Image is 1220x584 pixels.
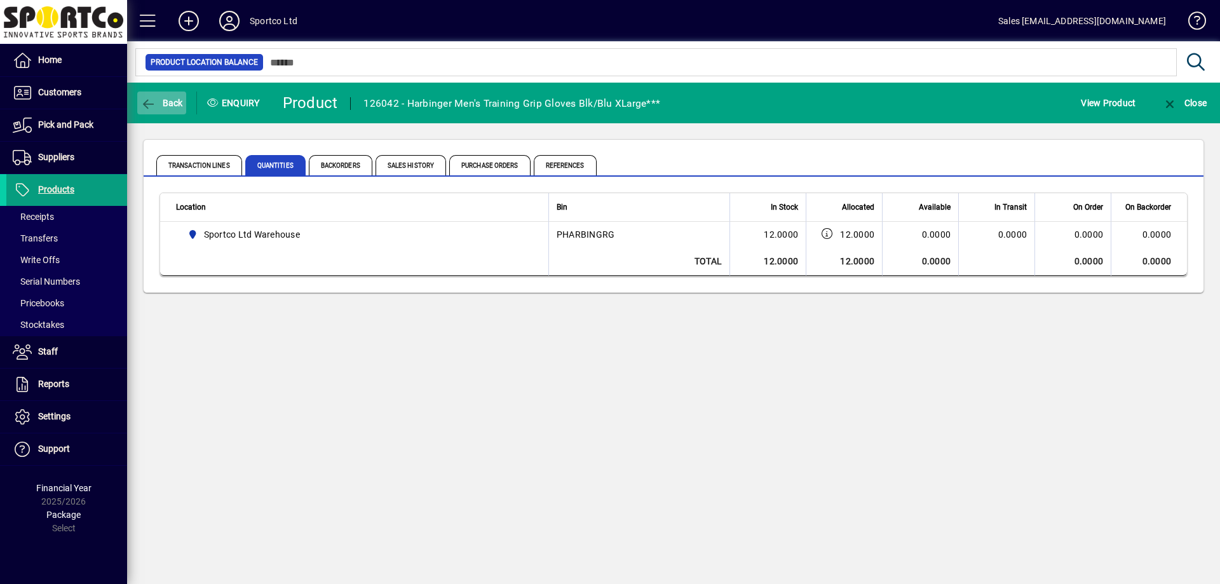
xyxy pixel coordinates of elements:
[729,222,806,247] td: 12.0000
[882,222,958,247] td: 0.0000
[6,44,127,76] a: Home
[204,228,300,241] span: Sportco Ltd Warehouse
[38,379,69,389] span: Reports
[449,155,531,175] span: Purchase Orders
[38,411,71,421] span: Settings
[6,206,127,227] a: Receipts
[38,55,62,65] span: Home
[13,298,64,308] span: Pricebooks
[994,200,1027,214] span: In Transit
[771,200,798,214] span: In Stock
[6,227,127,249] a: Transfers
[1081,93,1135,113] span: View Product
[557,200,567,214] span: Bin
[38,346,58,357] span: Staff
[6,271,127,292] a: Serial Numbers
[534,155,597,175] span: References
[38,184,74,194] span: Products
[283,93,338,113] div: Product
[882,247,958,276] td: 0.0000
[548,247,729,276] td: Total
[38,152,74,162] span: Suppliers
[1074,228,1104,241] span: 0.0000
[1125,200,1171,214] span: On Backorder
[548,222,729,247] td: PHARBINGRG
[38,444,70,454] span: Support
[140,98,183,108] span: Back
[176,200,206,214] span: Location
[998,11,1166,31] div: Sales [EMAIL_ADDRESS][DOMAIN_NAME]
[6,401,127,433] a: Settings
[250,11,297,31] div: Sportco Ltd
[46,510,81,520] span: Package
[1111,247,1187,276] td: 0.0000
[6,249,127,271] a: Write Offs
[842,200,874,214] span: Allocated
[6,433,127,465] a: Support
[13,212,54,222] span: Receipts
[245,155,306,175] span: Quantities
[6,292,127,314] a: Pricebooks
[1073,200,1103,214] span: On Order
[1162,98,1207,108] span: Close
[209,10,250,32] button: Profile
[13,320,64,330] span: Stocktakes
[363,93,660,114] div: 126042 - Harbinger Men's Training Grip Gloves Blk/Blu XLarge***
[6,142,127,173] a: Suppliers
[36,483,91,493] span: Financial Year
[806,247,882,276] td: 12.0000
[6,369,127,400] a: Reports
[38,119,93,130] span: Pick and Pack
[309,155,372,175] span: Backorders
[919,200,951,214] span: Available
[840,228,874,241] span: 12.0000
[729,247,806,276] td: 12.0000
[13,255,60,265] span: Write Offs
[197,93,273,113] div: Enquiry
[998,229,1027,240] span: 0.0000
[13,276,80,287] span: Serial Numbers
[1149,92,1220,114] app-page-header-button: Close enquiry
[1111,222,1187,247] td: 0.0000
[376,155,446,175] span: Sales History
[156,155,242,175] span: Transaction Lines
[1179,3,1204,44] a: Knowledge Base
[6,109,127,141] a: Pick and Pack
[38,87,81,97] span: Customers
[1159,92,1210,114] button: Close
[6,336,127,368] a: Staff
[137,92,186,114] button: Back
[151,56,258,69] span: Product Location Balance
[6,314,127,336] a: Stocktakes
[127,92,197,114] app-page-header-button: Back
[1078,92,1139,114] button: View Product
[6,77,127,109] a: Customers
[13,233,58,243] span: Transfers
[168,10,209,32] button: Add
[182,227,534,242] span: Sportco Ltd Warehouse
[1034,247,1111,276] td: 0.0000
